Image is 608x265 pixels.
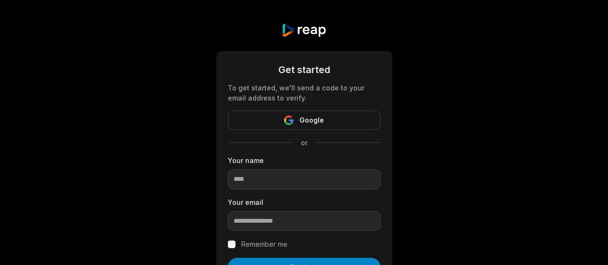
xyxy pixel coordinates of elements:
[228,63,381,77] div: Get started
[293,138,315,148] span: or
[228,197,381,207] label: Your email
[228,155,381,165] label: Your name
[228,111,381,130] button: Google
[241,239,287,250] label: Remember me
[228,83,381,103] div: To get started, we'll send a code to your email address to verify.
[281,23,327,38] img: reap
[299,114,324,126] span: Google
